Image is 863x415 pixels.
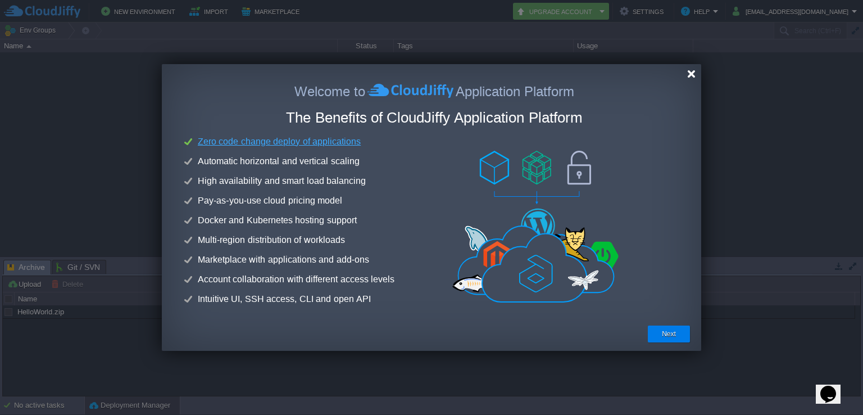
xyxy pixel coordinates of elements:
[184,84,684,98] div: Welcome to Application Platform
[196,155,362,168] em: Automatic horizontal and vertical scaling
[196,233,347,247] em: Multi-region distribution of workloads
[367,84,454,98] img: CloudJiffy-Blue.svg
[196,273,397,286] em: Account collaboration with different access levels
[184,109,684,127] div: The Benefits of CloudJiffy Application Platform
[196,292,373,306] em: Intuitive UI, SSH access, CLI and open API
[409,151,662,303] img: zerocode.svg
[196,194,344,207] em: Pay-as-you-use cloud pricing model
[196,174,368,188] em: High availability and smart load balancing
[816,370,852,404] iframe: chat widget
[196,135,363,148] em: Zero code change deploy of applications
[196,253,371,267] em: Marketplace with applications and add-ons
[662,328,676,340] button: Next
[196,214,359,227] em: Docker and Kubernetes hosting support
